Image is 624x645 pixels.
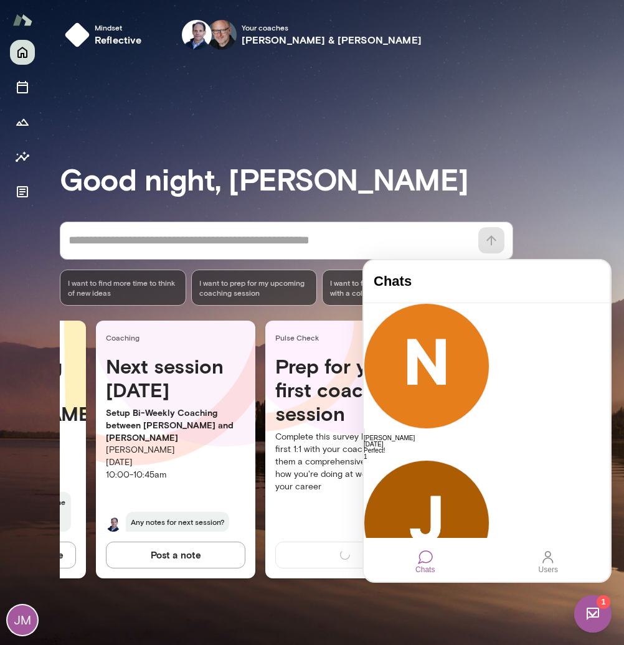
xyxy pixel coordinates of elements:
button: Nick Jeremy Your coaches[PERSON_NAME] & [PERSON_NAME] [172,15,432,55]
p: [PERSON_NAME] [106,444,245,456]
span: Pulse Check [275,332,401,342]
button: Documents [10,179,35,204]
img: Mento [12,8,32,32]
h6: [PERSON_NAME] & [PERSON_NAME] [242,32,422,47]
h6: reflective [95,32,142,47]
button: Growth Plan [10,110,35,134]
span: I want to find more time to think of new ideas [68,278,178,298]
img: Nick [207,20,237,50]
h3: Good night, [PERSON_NAME] [60,161,624,196]
img: mindset [65,22,90,47]
iframe: To enrich screen reader interactions, please activate Accessibility in Grammarly extension settings [574,595,612,633]
button: Insights [10,144,35,169]
div: I want to find more time to think of new ideas [60,270,186,306]
button: Post a note [106,542,245,568]
div: I want to prep for my upcoming coaching session [191,270,318,306]
div: Users [177,290,192,304]
div: Chats [52,304,71,313]
span: I want to find common ground with a colleague [330,278,440,298]
button: Home [10,40,35,65]
div: Users [175,304,194,313]
img: Jeremy [106,517,121,532]
div: Chats [54,290,69,304]
div: I want to find common ground with a colleague [322,270,448,306]
h4: Chats [10,13,236,29]
p: Complete this survey before your first 1:1 with your coach to give them a comprehensive view on h... [275,431,415,493]
div: JM [7,605,37,635]
span: Your coach es [242,22,422,32]
span: I want to prep for my upcoming coaching session [199,278,310,298]
button: Sessions [10,75,35,100]
span: Any notes for next session? [126,512,229,532]
p: 10:00 - 10:45am [106,469,245,481]
span: Mindset [95,22,142,32]
h4: Next session [DATE] [106,354,245,402]
p: [DATE] [106,456,245,469]
h4: Prep for your first coaching session [275,354,415,426]
p: Setup Bi-Weekly Coaching between [PERSON_NAME] and [PERSON_NAME] [106,407,245,444]
img: Jeremy [182,20,212,50]
span: Coaching [106,332,250,342]
button: Mindsetreflective [60,15,152,55]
